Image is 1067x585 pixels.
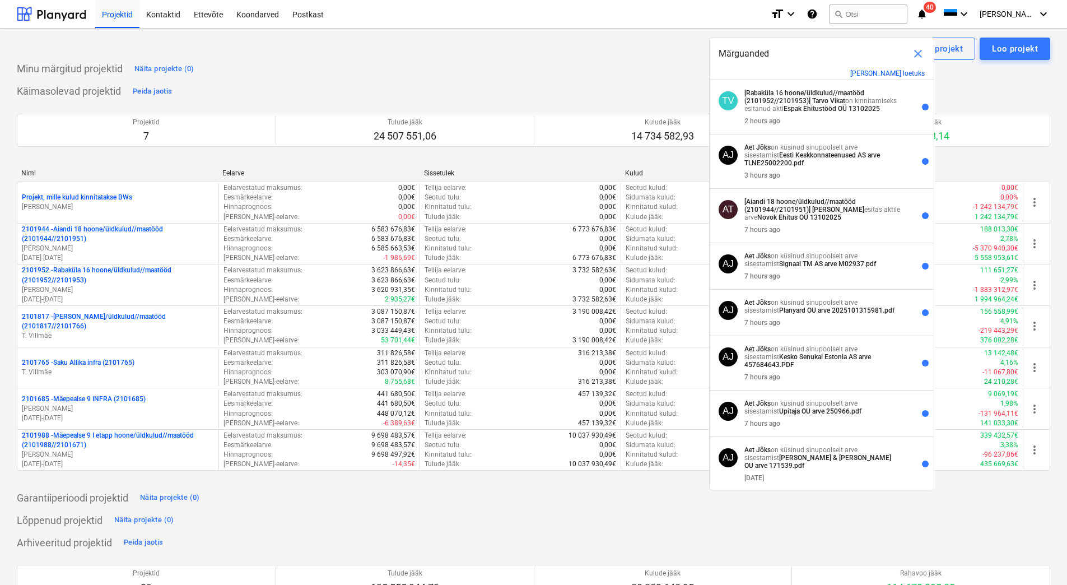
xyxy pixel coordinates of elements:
p: 3 732 582,63€ [572,266,616,275]
p: [PERSON_NAME]-eelarve : [223,212,299,222]
p: 3 033 449,43€ [371,326,415,336]
strong: Aet Jõks [744,446,771,454]
span: more_vert [1028,402,1041,416]
p: 0,00€ [599,202,616,212]
span: close [911,47,925,61]
p: Eesmärkeelarve : [223,317,273,326]
p: Seotud kulud : [626,183,667,193]
p: Eesmärkeelarve : [223,440,273,450]
p: 9 698 483,57€ [371,440,415,450]
p: on küsinud sinupoolselt arve sisestamist [744,400,901,415]
p: Kinnitatud kulud : [626,285,678,295]
p: T. Villmäe [22,368,214,377]
p: 0,00€ [599,183,616,193]
strong: Tarvo Vikat [812,97,845,105]
p: 311 826,58€ [377,358,415,368]
div: Nimi [21,169,213,177]
p: 7 [133,129,160,143]
p: 156 558,99€ [980,307,1018,317]
p: [PERSON_NAME] [22,244,214,253]
p: Rahavoo jääk [887,569,955,578]
p: on küsinud sinupoolselt arve sisestamist [744,299,901,314]
p: [DATE] - [DATE] [22,295,214,304]
p: 3,38% [1000,440,1018,450]
div: 7 hours ago [744,319,780,327]
p: 311 826,58€ [377,349,415,358]
p: 0,00€ [599,358,616,368]
p: [PERSON_NAME]-eelarve : [223,377,299,387]
p: 441 680,50€ [377,399,415,408]
p: 5 558 953,61€ [975,253,1018,263]
p: 53 701,44€ [381,336,415,345]
strong: Aet Jõks [744,143,771,151]
div: 2101765 -Saku Allika infra (2101765)T. Villmäe [22,358,214,377]
p: 0,00€ [398,193,415,202]
p: 188 013,30€ [980,225,1018,234]
p: Kinnitatud kulud : [626,450,678,459]
p: Kinnitatud tulu : [425,202,472,212]
strong: [PERSON_NAME] [812,206,864,213]
div: Aet Jõks [719,402,738,421]
p: Seotud tulu : [425,276,461,285]
iframe: Chat Widget [1011,531,1067,585]
div: Aet Jõks [719,146,738,165]
p: -14,35€ [393,459,415,469]
p: 0,00€ [398,212,415,222]
span: AJ [723,452,734,463]
div: 7 hours ago [744,272,780,280]
span: [PERSON_NAME] [980,10,1036,18]
p: 4,91% [1000,317,1018,326]
strong: [Aiandi 18 hoone/üldkulud//maatööd (2101944//2101951)] [744,198,856,213]
p: 0,00€ [599,234,616,244]
button: Näita projekte (0) [132,60,197,78]
p: Hinnaprognoos : [223,244,273,253]
p: [PERSON_NAME]-eelarve : [223,253,299,263]
p: 316 213,38€ [578,377,616,387]
p: -131 964,11€ [979,409,1018,419]
p: Hinnaprognoos : [223,409,273,419]
p: -11 067,80€ [982,368,1018,377]
p: Projekt, mille kulud kinnitatakse BWs [22,193,132,202]
p: Kinnitatud tulu : [425,409,472,419]
div: Aet Jõks [719,301,738,320]
p: Hinnaprognoos : [223,202,273,212]
p: 2101685 - Mäepealse 9 INFRA (2101685) [22,394,146,404]
div: Eelarve [222,169,414,177]
span: more_vert [1028,196,1041,209]
p: on kinnitamiseks esitanud akti [744,89,901,113]
p: 14 734 582,93 [631,129,694,143]
p: 1,98% [1000,399,1018,408]
p: 24 210,28€ [984,377,1018,387]
div: Näita projekte (0) [134,63,194,76]
span: more_vert [1028,361,1041,374]
p: Projektid [133,118,160,127]
p: 1 994 964,24€ [975,295,1018,304]
p: Seotud kulud : [626,431,667,440]
div: Aet Jõks [719,254,738,273]
p: 6 583 676,83€ [371,234,415,244]
p: 3 087 150,87€ [371,317,415,326]
div: 2 hours ago [744,117,780,125]
p: 0,00€ [599,440,616,450]
p: 0,00€ [1001,183,1018,193]
p: 24 507 551,06 [374,129,436,143]
p: 0,00% [1000,193,1018,202]
p: [PERSON_NAME] [22,404,214,414]
p: 4,16% [1000,358,1018,368]
p: Arhiveeritud projektid [17,536,112,550]
strong: Aet Jõks [744,345,771,353]
div: Argo Tamme [719,200,738,219]
div: 7 hours ago [744,373,780,381]
div: Näita projekte (0) [140,491,200,504]
button: Loo projekt [980,38,1050,60]
p: on küsinud sinupoolselt arve sisestamist [744,143,901,167]
p: Kinnitatud kulud : [626,202,678,212]
p: 0,00€ [599,317,616,326]
p: Kulude jääk : [626,295,663,304]
p: 2101944 - Aiandi 18 hoone/üldkulud//maatööd (2101944//2101951) [22,225,214,244]
p: [PERSON_NAME] [22,450,214,459]
strong: [PERSON_NAME] & [PERSON_NAME] OU arve 171539.pdf [744,454,891,470]
p: Garantiiperioodi projektid [17,491,128,505]
p: [PERSON_NAME]-eelarve : [223,336,299,345]
div: Aet Jõks [719,448,738,467]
